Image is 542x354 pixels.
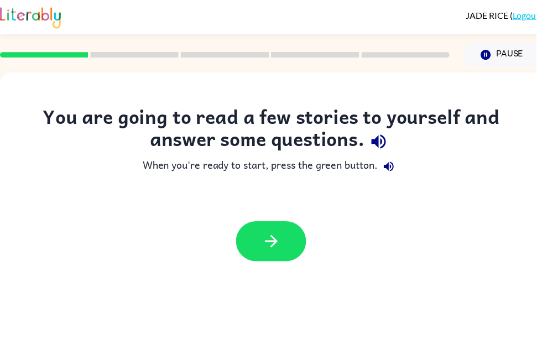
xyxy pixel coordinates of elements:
[471,10,515,20] span: JADE RICE
[22,157,525,179] div: When you're ready to start, press the green button.
[22,106,525,157] div: You are going to read a few stories to yourself and answer some questions.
